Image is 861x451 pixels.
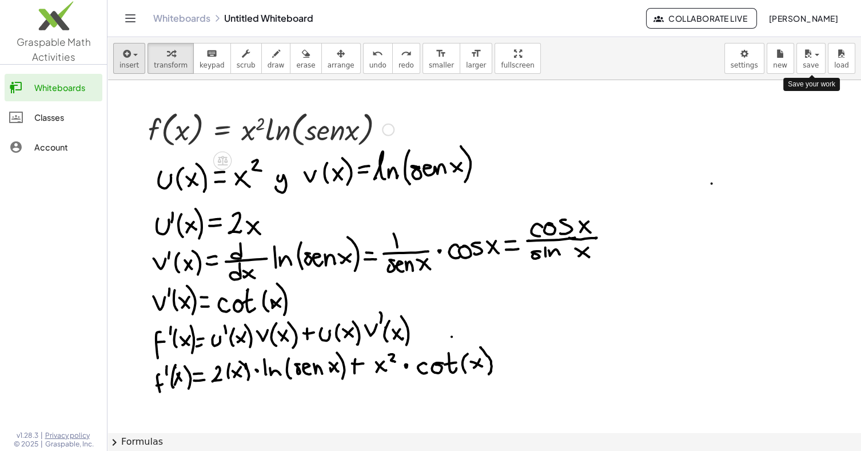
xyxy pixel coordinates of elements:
button: scrub [230,43,262,74]
div: Apply the same math to both sides of the equation [213,151,232,169]
button: transform [148,43,194,74]
span: settings [731,61,758,69]
button: erase [290,43,321,74]
div: Account [34,140,98,154]
div: Save your work [783,78,840,91]
button: fullscreen [495,43,540,74]
span: © 2025 [14,440,38,449]
a: Classes [5,104,102,131]
i: format_size [436,47,447,61]
button: arrange [321,43,361,74]
button: Toggle navigation [121,9,139,27]
span: [PERSON_NAME] [768,13,838,23]
button: Collaborate Live [646,8,757,29]
span: Collaborate Live [656,13,747,23]
span: erase [296,61,315,69]
span: save [803,61,819,69]
span: draw [268,61,285,69]
button: chevron_rightFormulas [107,433,861,451]
span: transform [154,61,188,69]
a: Whiteboards [5,74,102,101]
span: scrub [237,61,256,69]
button: save [796,43,826,74]
span: redo [398,61,414,69]
div: Whiteboards [34,81,98,94]
span: undo [369,61,386,69]
button: keyboardkeypad [193,43,231,74]
button: redoredo [392,43,420,74]
span: larger [466,61,486,69]
span: fullscreen [501,61,534,69]
i: keyboard [206,47,217,61]
span: Graspable Math Activities [17,35,91,63]
span: smaller [429,61,454,69]
span: | [41,431,43,440]
button: format_sizelarger [460,43,492,74]
span: new [773,61,787,69]
button: load [828,43,855,74]
div: Classes [34,110,98,124]
button: insert [113,43,145,74]
span: | [41,440,43,449]
a: Whiteboards [153,13,210,24]
button: [PERSON_NAME] [759,8,847,29]
button: undoundo [363,43,393,74]
span: load [834,61,849,69]
span: v1.28.3 [17,431,38,440]
span: insert [119,61,139,69]
span: arrange [328,61,354,69]
span: Graspable, Inc. [45,440,94,449]
button: format_sizesmaller [422,43,460,74]
a: Account [5,133,102,161]
i: format_size [471,47,481,61]
i: undo [372,47,383,61]
a: Privacy policy [45,431,94,440]
span: keypad [200,61,225,69]
button: draw [261,43,291,74]
button: settings [724,43,764,74]
i: redo [401,47,412,61]
span: chevron_right [107,436,121,449]
button: new [767,43,794,74]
